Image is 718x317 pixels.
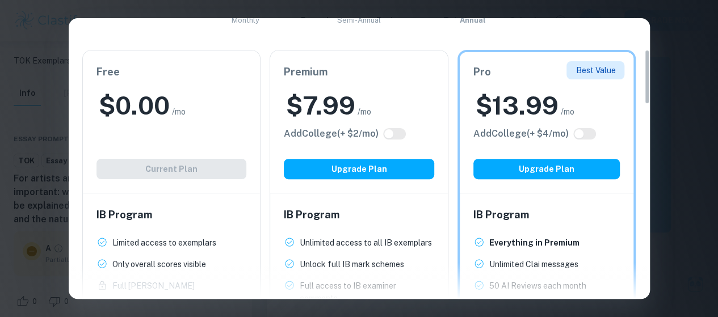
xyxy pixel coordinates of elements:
[96,64,247,80] h6: Free
[284,127,379,141] h6: Click to see all the additional College features.
[300,236,432,249] p: Unlimited access to all IB exemplars
[358,105,371,118] span: /mo
[99,89,170,122] h2: $ 0.00
[172,105,186,118] span: /mo
[284,159,434,179] button: Upgrade Plan
[284,64,434,80] h6: Premium
[473,64,620,80] h6: Pro
[460,16,486,24] span: Annual
[489,236,580,249] p: Everything in Premium
[284,207,434,223] h6: IB Program
[112,258,206,270] p: Only overall scores visible
[489,258,578,270] p: Unlimited Clai messages
[473,127,569,141] h6: Click to see all the additional College features.
[473,207,620,223] h6: IB Program
[300,258,404,270] p: Unlock full IB mark schemes
[476,89,559,122] h2: $ 13.99
[561,105,574,118] span: /mo
[337,16,381,24] span: Semi-Annual
[112,236,216,249] p: Limited access to exemplars
[96,207,247,223] h6: IB Program
[286,89,355,122] h2: $ 7.99
[576,64,615,77] p: Best Value
[232,16,259,24] span: Monthly
[473,159,620,179] button: Upgrade Plan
